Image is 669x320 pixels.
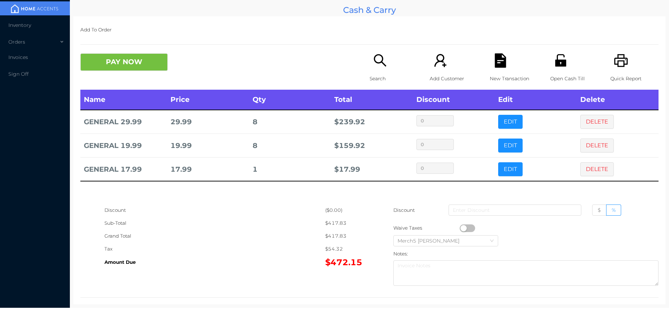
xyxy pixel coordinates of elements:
[253,163,327,176] div: 1
[370,72,418,85] p: Search
[331,157,413,181] td: $ 17.99
[104,217,325,230] div: Sub-Total
[393,204,415,217] p: Discount
[8,3,61,14] img: mainBanner
[325,217,369,230] div: $417.83
[393,251,408,256] label: Notes:
[249,90,331,110] th: Qty
[80,53,168,71] button: PAY NOW
[493,53,508,68] i: icon: file-text
[8,71,29,77] span: Sign Off
[398,236,466,246] div: Merch5 Lawrence
[498,139,523,152] button: EDIT
[104,256,325,269] div: Amount Due
[612,207,616,213] span: %
[104,243,325,255] div: Tax
[580,115,614,129] button: DELETE
[331,110,413,134] td: $ 239.92
[331,90,413,110] th: Total
[104,230,325,243] div: Grand Total
[490,72,538,85] p: New Transaction
[167,157,249,181] td: 17.99
[430,72,478,85] p: Add Customer
[598,207,601,213] span: $
[80,110,167,134] td: GENERAL 29.99
[373,53,387,68] i: icon: search
[550,72,598,85] p: Open Cash Till
[167,110,249,134] td: 29.99
[80,90,167,110] th: Name
[80,23,659,36] p: Add To Order
[325,256,369,269] div: $472.15
[495,90,576,110] th: Edit
[577,90,659,110] th: Delete
[167,90,249,110] th: Price
[413,90,495,110] th: Discount
[498,115,523,129] button: EDIT
[331,134,413,157] td: $ 159.92
[554,53,568,68] i: icon: unlock
[325,243,369,255] div: $54.32
[80,134,167,157] td: GENERAL 19.99
[73,3,666,16] div: Cash & Carry
[580,139,614,152] button: DELETE
[498,162,523,176] button: EDIT
[104,204,325,217] div: Discount
[8,22,31,28] span: Inventory
[167,134,249,157] td: 19.99
[393,222,460,235] div: Waive Taxes
[253,116,327,128] div: 8
[80,157,167,181] td: GENERAL 17.99
[253,139,327,152] div: 8
[325,230,369,243] div: $417.83
[490,239,494,244] i: icon: down
[433,53,448,68] i: icon: user-add
[8,54,28,60] span: Invoices
[325,204,369,217] div: ($0.00)
[614,53,628,68] i: icon: printer
[580,162,614,176] button: DELETE
[449,204,581,216] input: Enter Discount
[610,72,659,85] p: Quick Report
